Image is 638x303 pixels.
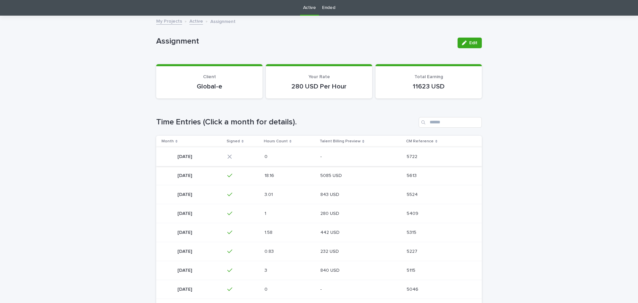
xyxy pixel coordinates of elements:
[156,280,482,299] tr: [DATE][DATE] 00 -- 50465046
[320,138,361,145] p: Talent Billing Preview
[265,172,275,179] p: 18.16
[177,172,193,179] p: [DATE]
[177,210,193,217] p: [DATE]
[320,266,341,273] p: 840 USD
[210,17,236,25] p: Assignment
[407,191,419,198] p: 5524
[189,17,203,25] a: Active
[469,41,478,45] span: Edit
[177,266,193,273] p: [DATE]
[407,228,418,235] p: 5315
[407,266,417,273] p: 5115
[156,204,482,223] tr: [DATE][DATE] 11 280 USD280 USD 54095409
[406,138,434,145] p: CM Reference
[265,247,275,254] p: 0.83
[203,75,216,79] span: Client
[264,138,288,145] p: Hours Count
[265,228,274,235] p: 1.58
[156,37,452,46] p: Assignment
[419,117,482,128] input: Search
[320,153,323,160] p: -
[156,166,482,185] tr: [DATE][DATE] 18.1618.16 5085 USD5085 USD 56135613
[177,191,193,198] p: [DATE]
[164,82,255,90] p: Global-e
[161,138,174,145] p: Month
[407,247,419,254] p: 5227
[320,191,341,198] p: 843 USD
[156,117,416,127] h1: Time Entries (Click a month for details).
[227,138,240,145] p: Signed
[156,223,482,242] tr: [DATE][DATE] 1.581.58 442 USD442 USD 53155315
[320,210,341,217] p: 280 USD
[265,210,267,217] p: 1
[177,153,193,160] p: [DATE]
[407,285,420,292] p: 5046
[265,285,269,292] p: 0
[320,247,340,254] p: 232 USD
[177,247,193,254] p: [DATE]
[156,261,482,280] tr: [DATE][DATE] 33 840 USD840 USD 51155115
[177,285,193,292] p: [DATE]
[265,191,274,198] p: 3.01
[156,185,482,204] tr: [DATE][DATE] 3.013.01 843 USD843 USD 55245524
[156,242,482,261] tr: [DATE][DATE] 0.830.83 232 USD232 USD 52275227
[407,153,419,160] p: 5722
[414,75,443,79] span: Total Earning
[156,17,182,25] a: My Projects
[308,75,330,79] span: Your Rate
[407,210,420,217] p: 5409
[458,38,482,48] button: Edit
[274,82,364,90] p: 280 USD Per Hour
[156,147,482,166] tr: [DATE][DATE] 00 -- 57225722
[265,153,269,160] p: 0
[320,285,323,292] p: -
[320,228,341,235] p: 442 USD
[407,172,418,179] p: 5613
[265,266,268,273] p: 3
[177,228,193,235] p: [DATE]
[383,82,474,90] p: 11623 USD
[320,172,343,179] p: 5085 USD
